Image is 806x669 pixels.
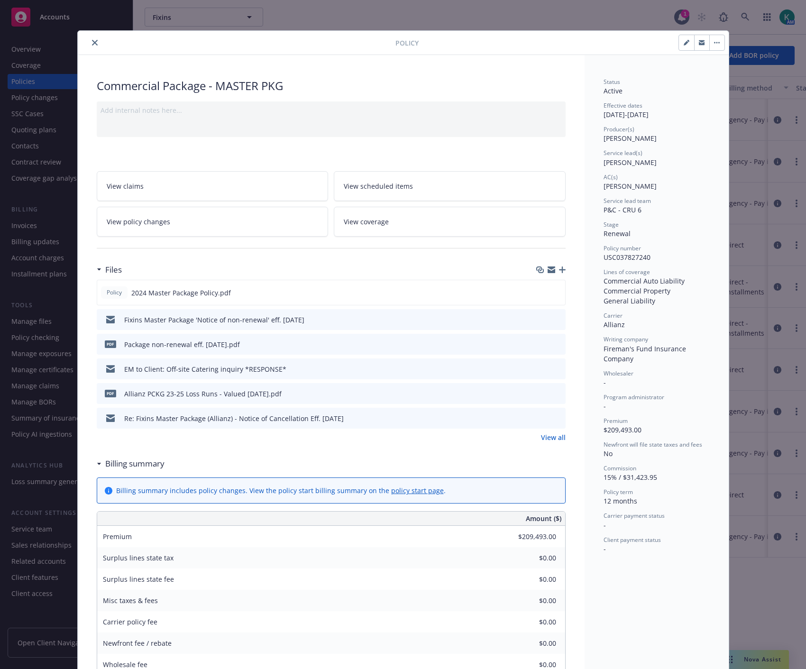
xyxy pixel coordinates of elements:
[541,432,566,442] a: View all
[105,340,116,348] span: pdf
[604,464,636,472] span: Commission
[105,288,124,297] span: Policy
[604,253,650,262] span: USC037827240
[101,105,562,115] div: Add internal notes here...
[604,425,641,434] span: $209,493.00
[97,207,329,237] a: View policy changes
[604,496,637,505] span: 12 months
[604,512,665,520] span: Carrier payment status
[604,335,648,343] span: Writing company
[103,596,158,605] span: Misc taxes & fees
[604,286,710,296] div: Commercial Property
[604,393,664,401] span: Program administrator
[553,364,562,374] button: preview file
[105,458,165,470] h3: Billing summary
[124,413,344,423] div: Re: Fixins Master Package (Allianz) - Notice of Cancellation Eff. [DATE]
[553,389,562,399] button: preview file
[334,207,566,237] a: View coverage
[604,417,628,425] span: Premium
[604,229,631,238] span: Renewal
[107,217,170,227] span: View policy changes
[500,594,562,608] input: 0.00
[538,315,546,325] button: download file
[604,149,642,157] span: Service lead(s)
[526,513,561,523] span: Amount ($)
[604,312,623,320] span: Carrier
[107,181,144,191] span: View claims
[553,413,562,423] button: preview file
[500,572,562,587] input: 0.00
[538,413,546,423] button: download file
[604,276,710,286] div: Commercial Auto Liability
[116,486,446,495] div: Billing summary includes policy changes. View the policy start billing summary on the .
[604,369,633,377] span: Wholesaler
[604,473,657,482] span: 15% / $31,423.95
[334,171,566,201] a: View scheduled items
[124,389,282,399] div: Allianz PCKG 23-25 Loss Runs - Valued [DATE].pdf
[391,486,444,495] a: policy start page
[604,182,657,191] span: [PERSON_NAME]
[604,488,633,496] span: Policy term
[604,158,657,167] span: [PERSON_NAME]
[105,390,116,397] span: pdf
[604,521,606,530] span: -
[500,615,562,629] input: 0.00
[131,288,231,298] span: 2024 Master Package Policy.pdf
[538,389,546,399] button: download file
[124,364,286,374] div: EM to Client: Off-site Catering inquiry *RESPONSE*
[604,205,641,214] span: P&C - CRU 6
[604,197,651,205] span: Service lead team
[124,315,304,325] div: Fixins Master Package 'Notice of non-renewal' eff. [DATE]
[604,86,623,95] span: Active
[97,458,165,470] div: Billing summary
[604,220,619,229] span: Stage
[604,78,620,86] span: Status
[344,181,413,191] span: View scheduled items
[344,217,389,227] span: View coverage
[395,38,419,48] span: Policy
[553,288,561,298] button: preview file
[604,320,625,329] span: Allianz
[500,636,562,651] input: 0.00
[604,125,634,133] span: Producer(s)
[604,440,702,449] span: Newfront will file state taxes and fees
[103,639,172,648] span: Newfront fee / rebate
[604,544,606,553] span: -
[97,78,566,94] div: Commercial Package - MASTER PKG
[553,315,562,325] button: preview file
[604,536,661,544] span: Client payment status
[538,364,546,374] button: download file
[604,244,641,252] span: Policy number
[538,339,546,349] button: download file
[604,268,650,276] span: Lines of coverage
[604,449,613,458] span: No
[105,264,122,276] h3: Files
[89,37,101,48] button: close
[124,339,240,349] div: Package non-renewal eff. [DATE].pdf
[604,134,657,143] span: [PERSON_NAME]
[103,532,132,541] span: Premium
[500,530,562,544] input: 0.00
[103,553,174,562] span: Surplus lines state tax
[604,378,606,387] span: -
[604,402,606,411] span: -
[538,288,545,298] button: download file
[500,551,562,565] input: 0.00
[604,101,642,110] span: Effective dates
[97,264,122,276] div: Files
[97,171,329,201] a: View claims
[604,101,710,119] div: [DATE] - [DATE]
[604,296,710,306] div: General Liability
[103,617,157,626] span: Carrier policy fee
[103,660,147,669] span: Wholesale fee
[604,173,618,181] span: AC(s)
[553,339,562,349] button: preview file
[103,575,174,584] span: Surplus lines state fee
[604,344,688,363] span: Fireman's Fund Insurance Company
